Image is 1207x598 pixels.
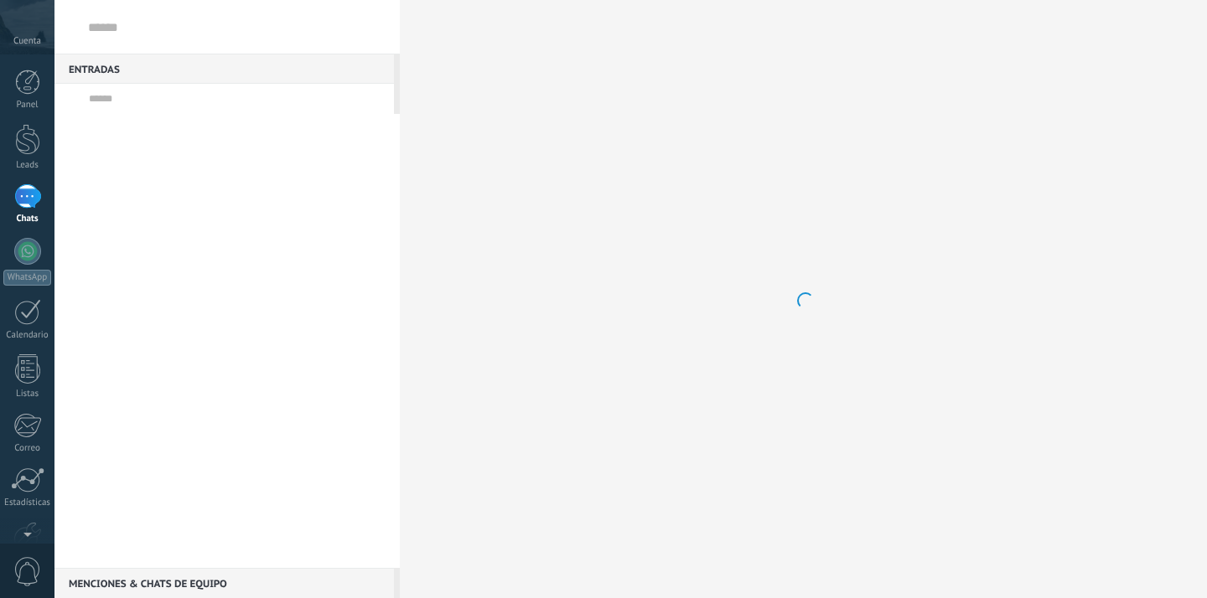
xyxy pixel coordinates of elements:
[3,389,52,400] div: Listas
[13,36,41,47] span: Cuenta
[358,84,394,114] button: Más
[54,568,394,598] div: Menciones & Chats de equipo
[3,497,52,508] div: Estadísticas
[3,330,52,341] div: Calendario
[3,160,52,171] div: Leads
[54,54,394,84] div: Entradas
[3,214,52,224] div: Chats
[3,443,52,454] div: Correo
[3,270,51,286] div: WhatsApp
[3,100,52,111] div: Panel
